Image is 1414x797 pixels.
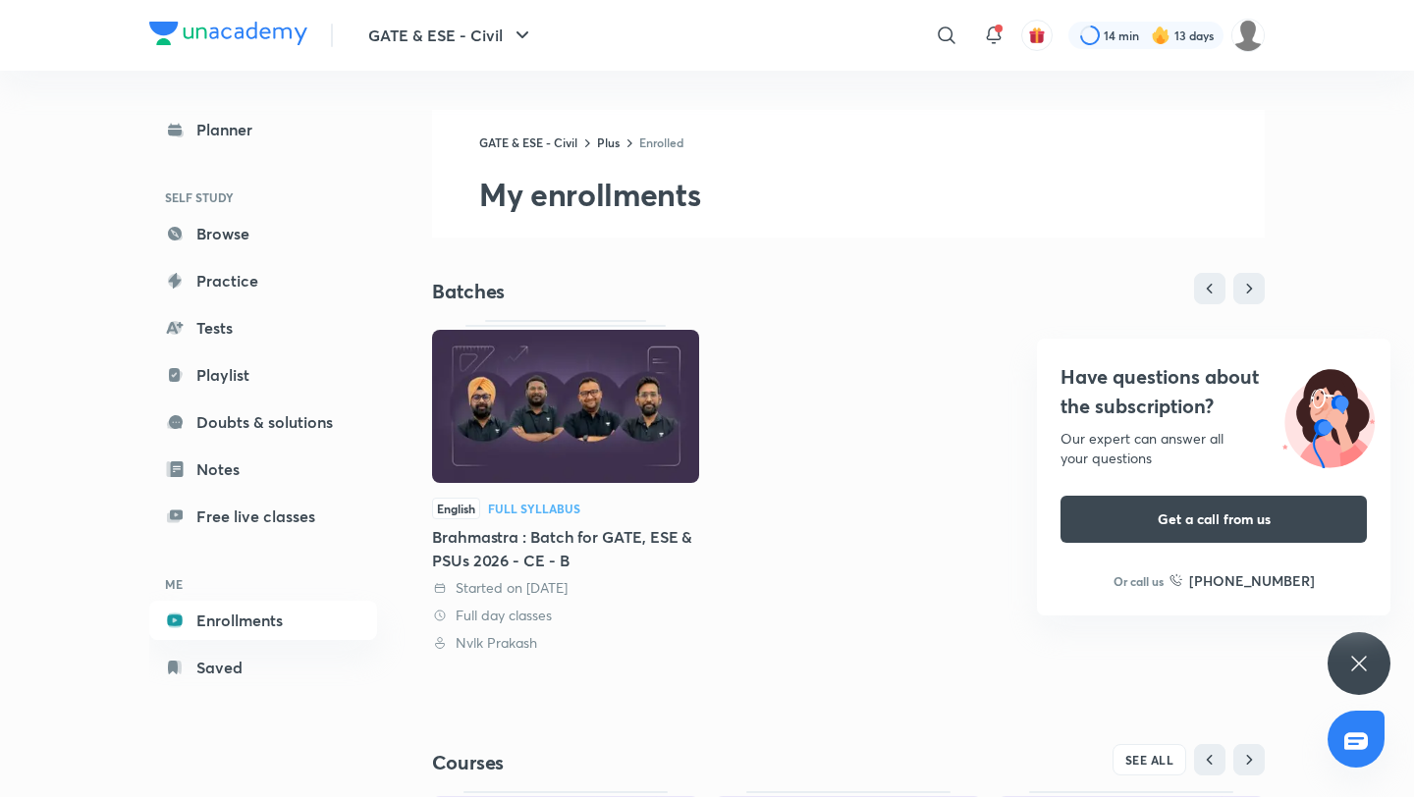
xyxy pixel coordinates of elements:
a: Practice [149,261,377,300]
h4: Courses [432,750,848,775]
button: Get a call from us [1060,496,1367,543]
h6: [PHONE_NUMBER] [1189,570,1315,591]
span: SEE ALL [1125,753,1174,767]
button: avatar [1021,20,1053,51]
a: Enrolled [639,134,683,150]
h2: My enrollments [479,175,1265,214]
button: SEE ALL [1113,744,1187,775]
img: Thumbnail [432,330,699,483]
button: GATE & ESE - Civil [356,16,546,55]
a: Saved [149,648,377,687]
a: GATE & ESE - Civil [479,134,577,150]
a: Planner [149,110,377,149]
img: Company Logo [149,22,307,45]
a: Tests [149,308,377,347]
a: Enrollments [149,601,377,640]
a: Notes [149,450,377,489]
img: Rahul KD [1231,19,1265,52]
img: ttu_illustration_new.svg [1267,362,1390,468]
div: Started on 20 Aug 2025 [432,578,699,598]
h6: SELF STUDY [149,181,377,214]
a: Browse [149,214,377,253]
p: Or call us [1114,572,1164,590]
a: Company Logo [149,22,307,50]
h6: ME [149,567,377,601]
a: ThumbnailEnglishFull SyllabusBrahmastra : Batch for GATE, ESE & PSUs 2026 - CE - B Started on [DA... [432,320,699,653]
div: Nvlk Prakash [432,633,699,653]
img: streak [1151,26,1170,45]
div: Full day classes [432,606,699,625]
img: avatar [1028,27,1046,44]
a: Plus [597,134,620,150]
span: English [432,498,480,519]
a: Free live classes [149,497,377,536]
div: Full Syllabus [488,503,580,514]
a: [PHONE_NUMBER] [1169,570,1315,591]
h4: Have questions about the subscription? [1060,362,1367,421]
a: Doubts & solutions [149,402,377,442]
h4: Batches [432,279,848,304]
div: Brahmastra : Batch for GATE, ESE & PSUs 2026 - CE - B [432,525,699,572]
a: Playlist [149,355,377,395]
div: Our expert can answer all your questions [1060,429,1367,468]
